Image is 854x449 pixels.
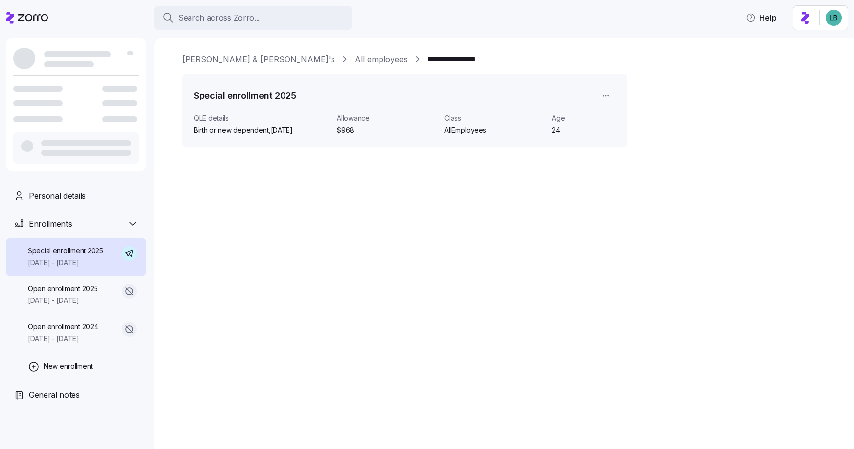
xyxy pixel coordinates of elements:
span: Search across Zorro... [178,12,260,24]
span: Birth or new dependent , [194,125,293,135]
span: Help [746,12,777,24]
span: [DATE] - [DATE] [28,296,97,305]
span: Enrollments [29,218,72,230]
a: [PERSON_NAME] & [PERSON_NAME]'s [182,53,335,66]
span: New enrollment [44,361,93,371]
button: Help [738,8,785,28]
span: Class [444,113,544,123]
img: 55738f7c4ee29e912ff6c7eae6e0401b [826,10,842,26]
span: [DATE] - [DATE] [28,334,98,344]
span: Open enrollment 2024 [28,322,98,332]
span: Allowance [337,113,436,123]
span: Open enrollment 2025 [28,284,97,294]
span: Age [552,113,616,123]
span: General notes [29,389,80,401]
span: [DATE] - [DATE] [28,258,103,268]
h1: Special enrollment 2025 [194,89,296,101]
span: QLE details [194,113,329,123]
span: 24 [552,125,616,135]
span: [DATE] [271,125,293,135]
span: Personal details [29,190,86,202]
span: Special enrollment 2025 [28,246,103,256]
span: AllEmployees [444,125,544,135]
span: $968 [337,125,436,135]
button: Search across Zorro... [154,6,352,30]
a: All employees [355,53,408,66]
